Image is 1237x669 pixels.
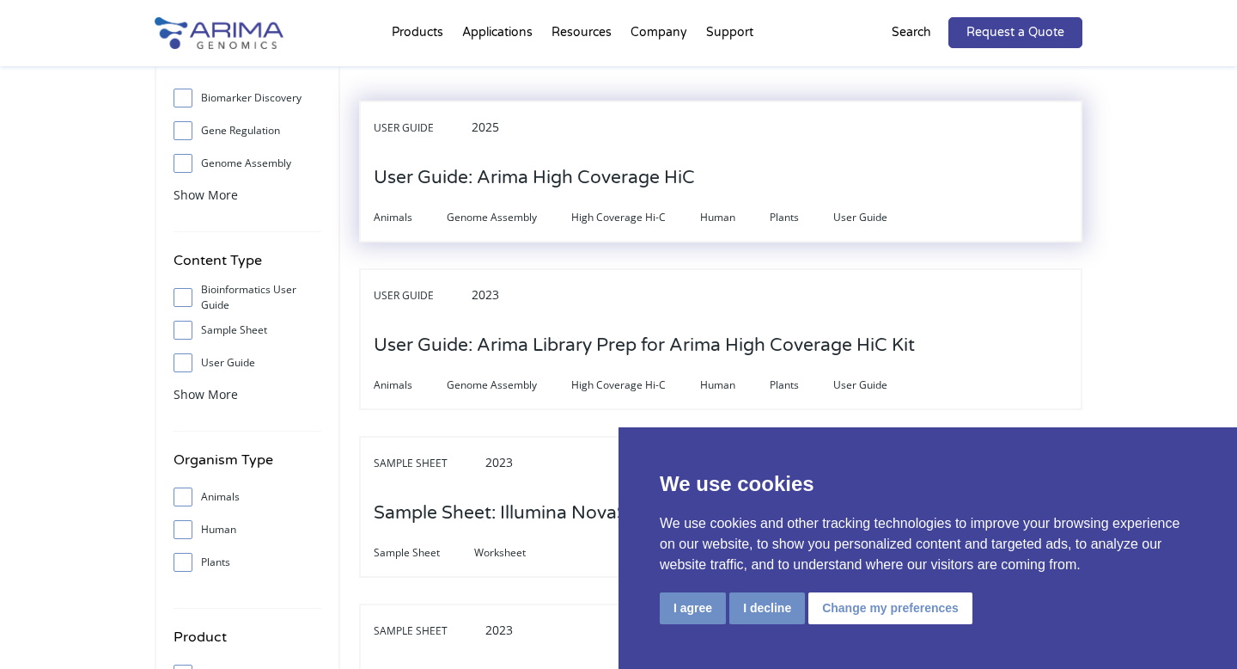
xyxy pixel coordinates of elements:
label: Genome Assembly [174,150,321,176]
span: User Guide [374,285,468,306]
h4: Product [174,626,321,661]
span: 2023 [472,286,499,303]
label: Biomarker Discovery [174,85,321,111]
h4: Area of Interest [174,50,321,85]
span: User Guide [374,118,468,138]
label: Sample Sheet [174,317,321,343]
span: Animals [374,207,447,228]
label: Plants [174,549,321,575]
span: Sample Sheet [374,621,482,641]
span: High Coverage Hi-C [571,375,700,396]
label: Bioinformatics User Guide [174,285,321,310]
label: User Guide [174,350,321,376]
span: High Coverage Hi-C [571,207,700,228]
span: Sample Sheet [374,453,482,474]
h4: Content Type [174,249,321,285]
span: Plants [770,207,833,228]
button: I agree [660,592,726,624]
span: User Guide [833,375,922,396]
p: We use cookies [660,469,1196,500]
a: Sample Sheet: Illumina NovaSeq, MiSeq and NextSeq 1000 series [374,504,929,523]
span: Human [700,207,770,228]
span: User Guide [833,207,922,228]
span: 2023 [485,454,513,470]
h3: Sample Sheet: Illumina NovaSeq, MiSeq and NextSeq 1000 series [374,487,929,540]
a: User Guide: Arima Library Prep for Arima High Coverage HiC Kit [374,336,915,355]
h3: User Guide: Arima Library Prep for Arima High Coverage HiC Kit [374,319,915,372]
button: I decline [729,592,805,624]
a: User Guide: Arima High Coverage HiC [374,169,695,187]
img: Arima-Genomics-logo [155,17,283,49]
span: Human [700,375,770,396]
h3: User Guide: Arima High Coverage HiC [374,151,695,205]
span: 2025 [472,119,499,135]
span: Worksheet [474,543,560,563]
span: Show More [174,386,238,402]
p: We use cookies and other tracking technologies to improve your browsing experience on our website... [660,513,1196,575]
p: Search [892,21,931,44]
span: 2023 [485,622,513,638]
span: Genome Assembly [447,207,571,228]
label: Human [174,517,321,543]
span: Show More [174,187,238,203]
a: Request a Quote [948,17,1082,48]
h4: Organism Type [174,449,321,484]
label: Animals [174,484,321,510]
span: Sample Sheet [374,543,474,563]
span: Genome Assembly [447,375,571,396]
label: Gene Regulation [174,118,321,144]
button: Change my preferences [808,592,972,624]
span: Plants [770,375,833,396]
span: Animals [374,375,447,396]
